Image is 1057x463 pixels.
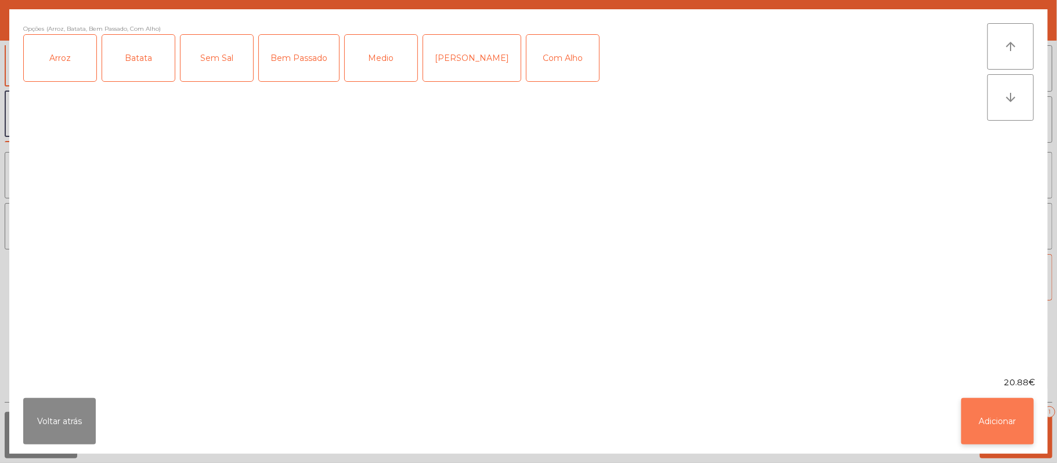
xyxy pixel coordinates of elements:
div: Sem Sal [181,35,253,81]
div: [PERSON_NAME] [423,35,521,81]
button: Adicionar [961,398,1034,444]
button: arrow_upward [987,23,1034,70]
div: Arroz [24,35,96,81]
i: arrow_upward [1004,39,1018,53]
div: Medio [345,35,417,81]
i: arrow_downward [1004,91,1018,104]
div: 20.88€ [9,377,1048,389]
button: Voltar atrás [23,398,96,444]
div: Batata [102,35,175,81]
div: Com Alho [526,35,599,81]
div: Bem Passado [259,35,339,81]
button: arrow_downward [987,74,1034,121]
span: (Arroz, Batata, Bem Passado, Com Alho) [46,23,161,34]
span: Opções [23,23,44,34]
